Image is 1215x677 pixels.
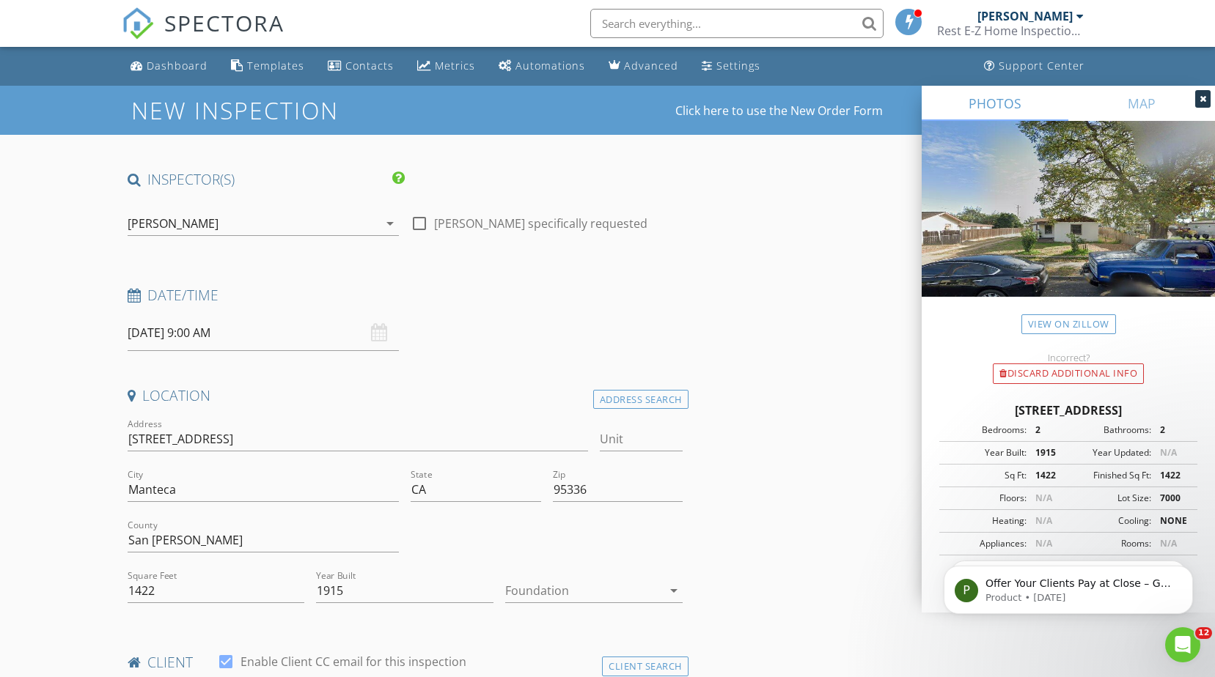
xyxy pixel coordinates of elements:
[602,656,689,676] div: Client Search
[944,514,1027,528] div: Heating:
[1027,423,1068,437] div: 2
[131,97,456,123] h1: New Inspection
[381,215,399,232] i: arrow_drop_down
[122,20,285,51] a: SPECTORA
[978,53,1090,80] a: Support Center
[1151,423,1193,437] div: 2
[944,492,1027,505] div: Floors:
[435,59,475,73] div: Metrics
[1151,469,1193,482] div: 1422
[1160,446,1177,459] span: N/A
[977,9,1073,23] div: [PERSON_NAME]
[696,53,766,80] a: Settings
[515,59,585,73] div: Automations
[944,446,1027,459] div: Year Built:
[1151,492,1193,505] div: 7000
[1165,627,1200,662] iframe: Intercom live chat
[1151,514,1193,528] div: NONE
[993,363,1144,384] div: Discard Additional info
[1035,514,1052,527] span: N/A
[590,9,884,38] input: Search everything...
[241,654,466,669] label: Enable Client CC email for this inspection
[999,59,1084,73] div: Support Center
[922,86,1068,121] a: PHOTOS
[603,53,684,80] a: Advanced
[128,217,219,230] div: [PERSON_NAME]
[128,315,400,351] input: Select date
[345,59,394,73] div: Contacts
[1027,446,1068,459] div: 1915
[128,170,405,189] h4: INSPECTOR(S)
[1021,314,1116,334] a: View on Zillow
[1068,86,1215,121] a: MAP
[1068,514,1151,528] div: Cooling:
[716,59,760,73] div: Settings
[922,535,1215,637] iframe: Intercom notifications message
[322,53,400,80] a: Contacts
[1027,469,1068,482] div: 1422
[128,286,683,305] h4: Date/Time
[665,582,683,599] i: arrow_drop_down
[593,390,689,410] div: Address Search
[944,469,1027,482] div: Sq Ft:
[1035,492,1052,504] span: N/A
[147,59,208,73] div: Dashboard
[939,402,1197,419] div: [STREET_ADDRESS]
[624,59,678,73] div: Advanced
[1068,492,1151,505] div: Lot Size:
[937,23,1084,38] div: Rest E-Z Home Inspections
[247,59,304,73] div: Templates
[125,53,213,80] a: Dashboard
[922,121,1215,332] img: streetview
[675,105,883,116] a: Click here to use the New Order Form
[1195,627,1212,639] span: 12
[122,7,154,40] img: The Best Home Inspection Software - Spectora
[1068,423,1151,437] div: Bathrooms:
[434,216,647,231] label: [PERSON_NAME] specifically requested
[1068,446,1151,459] div: Year Updated:
[944,423,1027,437] div: Bedrooms:
[128,386,683,405] h4: Location
[128,653,683,672] h4: client
[493,53,591,80] a: Automations (Basic)
[1068,469,1151,482] div: Finished Sq Ft:
[164,7,285,38] span: SPECTORA
[411,53,481,80] a: Metrics
[225,53,310,80] a: Templates
[922,352,1215,363] div: Incorrect?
